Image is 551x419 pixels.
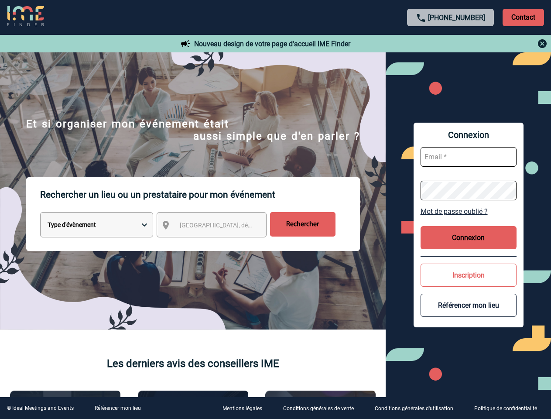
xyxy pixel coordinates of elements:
[421,264,517,287] button: Inscription
[180,222,301,229] span: [GEOGRAPHIC_DATA], département, région...
[421,130,517,140] span: Connexion
[421,226,517,249] button: Connexion
[270,212,335,237] input: Rechercher
[7,405,74,411] div: © Ideal Meetings and Events
[375,406,453,412] p: Conditions générales d'utilisation
[368,404,467,412] a: Conditions générales d'utilisation
[421,147,517,167] input: Email *
[416,13,426,23] img: call-24-px.png
[474,406,537,412] p: Politique de confidentialité
[421,294,517,317] button: Référencer mon lieu
[216,404,276,412] a: Mentions légales
[276,404,368,412] a: Conditions générales de vente
[503,9,544,26] p: Contact
[95,405,141,411] a: Référencer mon lieu
[421,207,517,216] a: Mot de passe oublié ?
[222,406,262,412] p: Mentions légales
[283,406,354,412] p: Conditions générales de vente
[40,177,360,212] p: Rechercher un lieu ou un prestataire pour mon événement
[428,14,485,22] a: [PHONE_NUMBER]
[467,404,551,412] a: Politique de confidentialité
